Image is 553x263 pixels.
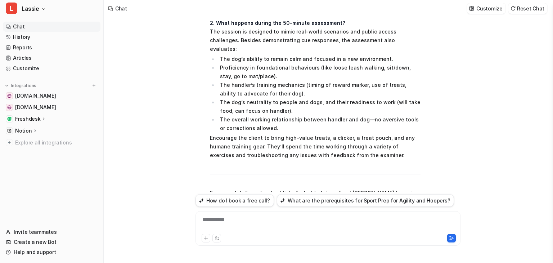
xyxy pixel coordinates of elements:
a: Articles [3,53,100,63]
strong: 2. What happens during the 50-minute assessment? [210,20,345,26]
a: Explore all integrations [3,138,100,148]
a: Reports [3,43,100,53]
p: Freshdesk [15,115,40,122]
li: The dog’s ability to remain calm and focused in a new environment. [218,55,421,63]
p: Notion [15,127,32,134]
button: Reset Chat [508,3,547,14]
img: customize [469,6,474,11]
a: Chat [3,22,100,32]
button: What are the prerequisites for Sport Prep for Agility and Hoopers? [277,194,454,207]
button: How do I book a free call? [195,194,274,207]
p: Customize [476,5,502,12]
img: expand menu [4,83,9,88]
span: Explore all integrations [15,137,98,148]
a: Help and support [3,247,100,257]
p: Encourage the client to bring high-value treats, a clicker, a treat pouch, and any humane trainin... [210,134,421,160]
div: Chat [115,5,127,12]
p: Integrations [11,83,36,89]
img: www.whenhoundsfly.com [7,94,12,98]
img: explore all integrations [6,139,13,146]
a: online.whenhoundsfly.com[DOMAIN_NAME] [3,102,100,112]
span: L [6,3,17,14]
li: The dog’s neutrality to people and dogs, and their readiness to work (will take food, can focus o... [218,98,421,115]
li: The overall working relationship between handler and dog—no aversive tools or corrections allowed. [218,115,421,133]
a: Customize [3,63,100,73]
p: The session is designed to mimic real-world scenarios and public access challenges. Besides demon... [210,19,421,53]
span: [DOMAIN_NAME] [15,104,56,111]
img: Notion [7,129,12,133]
img: menu_add.svg [91,83,96,88]
span: [DOMAIN_NAME] [15,92,56,99]
button: Integrations [3,82,39,89]
p: For more details and a checklist of what to bring, direct [PERSON_NAME] to review the . [210,189,421,206]
a: www.whenhoundsfly.com[DOMAIN_NAME] [3,91,100,101]
li: The handler’s training mechanics (timing of reward marker, use of treats, ability to advocate for... [218,81,421,98]
button: Customize [467,3,505,14]
img: Freshdesk [7,117,12,121]
a: History [3,32,100,42]
a: Create a new Bot [3,237,100,247]
img: reset [511,6,516,11]
img: online.whenhoundsfly.com [7,105,12,110]
li: Proficiency in foundational behaviours (like loose leash walking, sit/down, stay, go to mat/place). [218,63,421,81]
span: Lassie [22,4,39,14]
a: Invite teammates [3,227,100,237]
